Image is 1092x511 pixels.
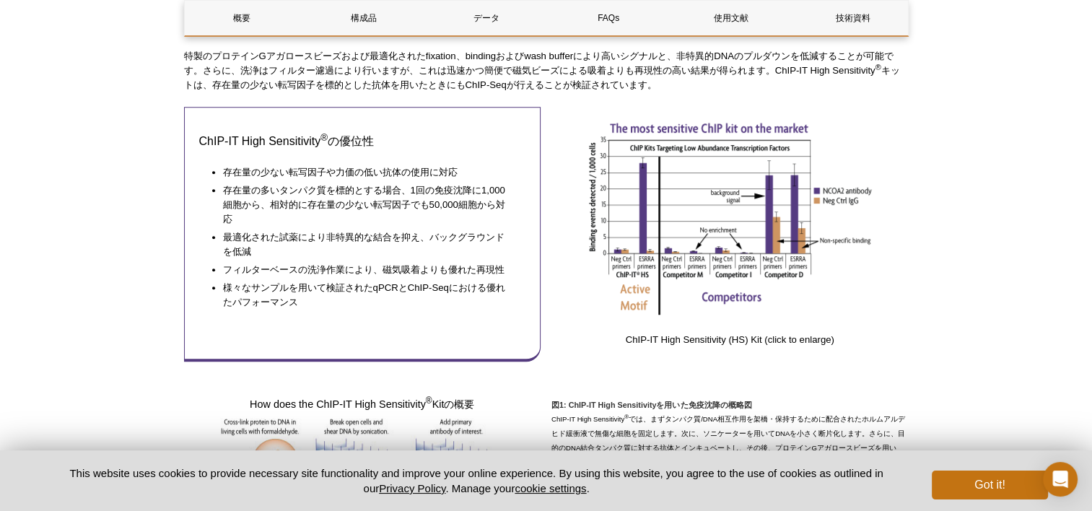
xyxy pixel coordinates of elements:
[185,1,300,35] a: 概要
[307,1,421,35] a: 構成品
[223,259,512,277] li: フィルターベースの洗浄作業により、磁気吸着よりも優れた再現性
[223,161,512,180] li: 存在量の少ない転写因子や力価の低い抗体の使用に対応
[223,180,512,227] li: 存在量の多いタンパク質を標的とする場合、1回の免疫沈降に1,000細胞から、相対的に存在量の少ない転写因子でも50,000細胞から対応
[551,1,665,35] a: FAQs
[932,471,1047,499] button: Got it!
[551,328,909,347] p: ChIP-IT High Sensitivity (HS) Kit (click to enlarge)
[184,398,541,411] h4: How does the ChIP-IT High Sensitivity Kitの概要
[585,107,874,324] img: ChIP-IT HS
[379,482,445,494] a: Privacy Policy
[624,414,629,420] sup: ®
[795,1,910,35] a: 技術資料
[875,63,881,71] sup: ®
[429,1,543,35] a: データ
[184,49,909,92] p: 特製のプロテインGアガロースビーズおよび最適化されたfixation、bindingおよびwash bufferにより高いシグナルと、非特異的DNAのプルダウンを低減することが可能です。さらに、...
[426,396,432,406] sup: ®
[45,466,909,496] p: This website uses cookies to provide necessary site functionality and improve your online experie...
[223,227,512,259] li: 最適化された試薬により非特異的な結合を抑え、バックグラウンドを低減
[515,482,586,494] button: cookie settings
[551,398,909,412] h5: 図1: ChIP-IT High Sensitivityを用いた免疫沈降の概略図
[551,412,909,499] p: ChIP-IT High Sensitivity では、まずタンパク質/DNA相互作用を架橋・保持するために配合されたホルムアルデヒド緩衝液で無傷な細胞を固定します。次に、ソニケーターを用いてD...
[199,133,526,150] h3: ChIP-IT High Sensitivity の優位性
[1043,462,1078,497] div: Open Intercom Messenger
[223,277,512,310] li: 様々なサンプルを用いて検証されたqPCRとChIP-Seqにおける優れたパフォーマンス
[673,1,788,35] a: 使用文献
[320,132,328,143] sup: ®
[585,107,874,328] a: Click for larger image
